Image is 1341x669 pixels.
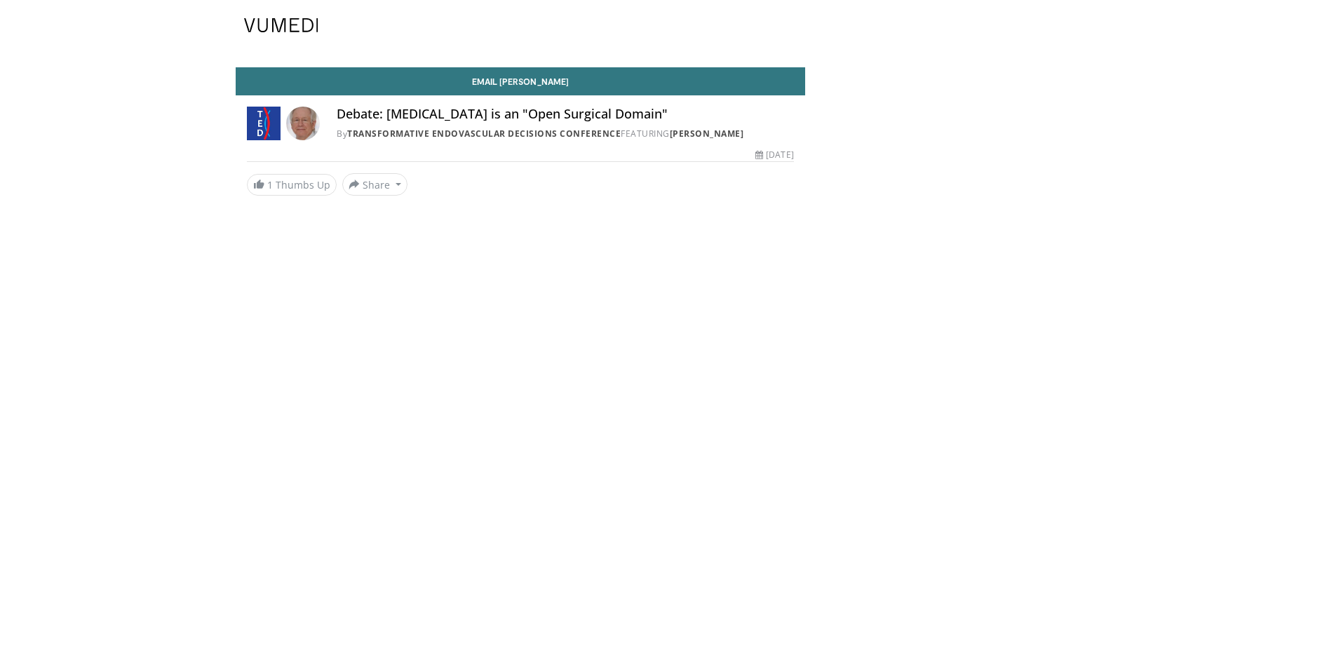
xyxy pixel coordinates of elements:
img: VuMedi Logo [244,18,318,32]
a: [PERSON_NAME] [670,128,744,140]
a: Email [PERSON_NAME] [236,67,805,95]
div: By FEATURING [337,128,794,140]
a: Transformative Endovascular Decisions Conference [347,128,621,140]
h4: Debate: [MEDICAL_DATA] is an "Open Surgical Domain" [337,107,794,122]
div: [DATE] [755,149,793,161]
span: 1 [267,178,273,191]
img: Avatar [286,107,320,140]
a: 1 Thumbs Up [247,174,337,196]
img: Transformative Endovascular Decisions Conference [247,107,281,140]
button: Share [342,173,407,196]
